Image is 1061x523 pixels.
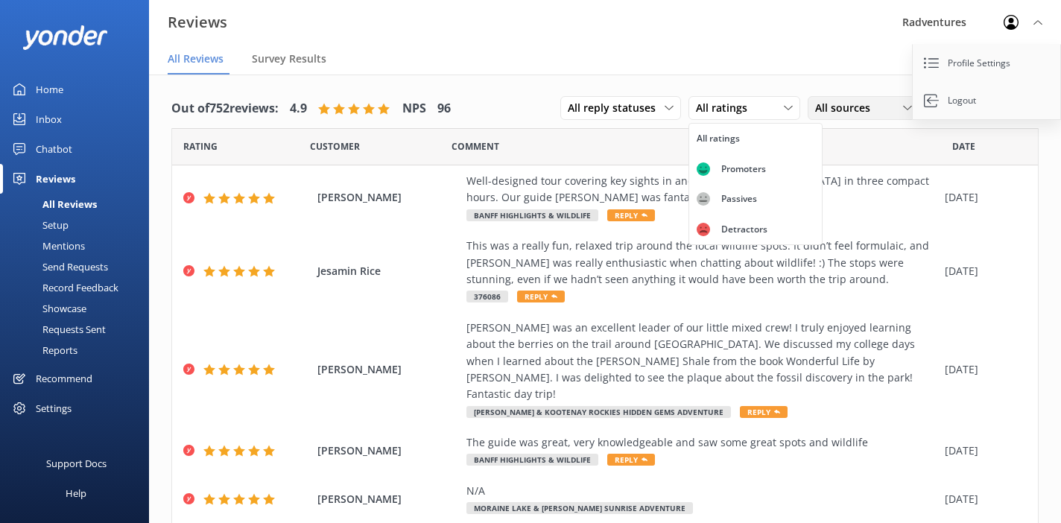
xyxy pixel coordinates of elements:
div: All Reviews [9,194,97,215]
span: Reply [740,406,788,418]
span: [PERSON_NAME] & Kootenay Rockies Hidden Gems Adventure [466,406,731,418]
span: Date [952,139,975,153]
span: Moraine Lake & [PERSON_NAME] Sunrise Adventure [466,502,693,514]
h4: 96 [437,99,451,118]
span: Banff Highlights & Wildlife [466,454,598,466]
span: Date [183,139,218,153]
a: Mentions [9,235,149,256]
span: Survey Results [252,51,326,66]
span: Reply [607,209,655,221]
a: Reports [9,340,149,361]
img: yonder-white-logo.png [22,25,108,50]
div: Requests Sent [9,319,106,340]
div: Promoters [710,162,777,177]
div: Passives [710,191,768,206]
span: All ratings [696,100,756,116]
div: Mentions [9,235,85,256]
div: [DATE] [945,491,1019,507]
div: Reports [9,340,77,361]
a: Showcase [9,298,149,319]
div: [DATE] [945,263,1019,279]
h3: Reviews [168,10,227,34]
span: All reply statuses [568,100,665,116]
span: Jesamin Rice [317,263,459,279]
div: [DATE] [945,361,1019,378]
a: Send Requests [9,256,149,277]
div: Inbox [36,104,62,134]
div: Chatbot [36,134,72,164]
a: Setup [9,215,149,235]
span: Reply [607,454,655,466]
span: Banff Highlights & Wildlife [466,209,598,221]
span: [PERSON_NAME] [317,443,459,459]
div: This was a really fun, relaxed trip around the local wildlife spots. It didn’t feel formulaic, an... [466,238,937,288]
div: Showcase [9,298,86,319]
h4: Out of 752 reviews: [171,99,279,118]
div: Help [66,478,86,508]
div: Setup [9,215,69,235]
span: Date [310,139,360,153]
a: Requests Sent [9,319,149,340]
span: Question [452,139,499,153]
span: [PERSON_NAME] [317,189,459,206]
div: Reviews [36,164,75,194]
div: Detractors [710,222,779,237]
a: All Reviews [9,194,149,215]
span: All sources [815,100,879,116]
div: [PERSON_NAME] was an excellent leader of our little mixed crew! I truly enjoyed learning about th... [466,320,937,403]
span: 376086 [466,291,508,302]
a: Record Feedback [9,277,149,298]
div: Well-designed tour covering key sights in and around [GEOGRAPHIC_DATA] in three compact hours. Ou... [466,173,937,206]
span: [PERSON_NAME] [317,491,459,507]
span: Reply [517,291,565,302]
span: [PERSON_NAME] [317,361,459,378]
div: Settings [36,393,72,423]
h4: NPS [402,99,426,118]
div: All ratings [697,131,740,146]
div: The guide was great, very knowledgeable and saw some great spots and wildlife [466,434,937,451]
div: Home [36,75,63,104]
div: Support Docs [46,448,107,478]
h4: 4.9 [290,99,307,118]
div: [DATE] [945,443,1019,459]
div: Recommend [36,364,92,393]
div: N/A [466,483,937,499]
div: Send Requests [9,256,108,277]
div: Record Feedback [9,277,118,298]
div: [DATE] [945,189,1019,206]
span: All Reviews [168,51,224,66]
